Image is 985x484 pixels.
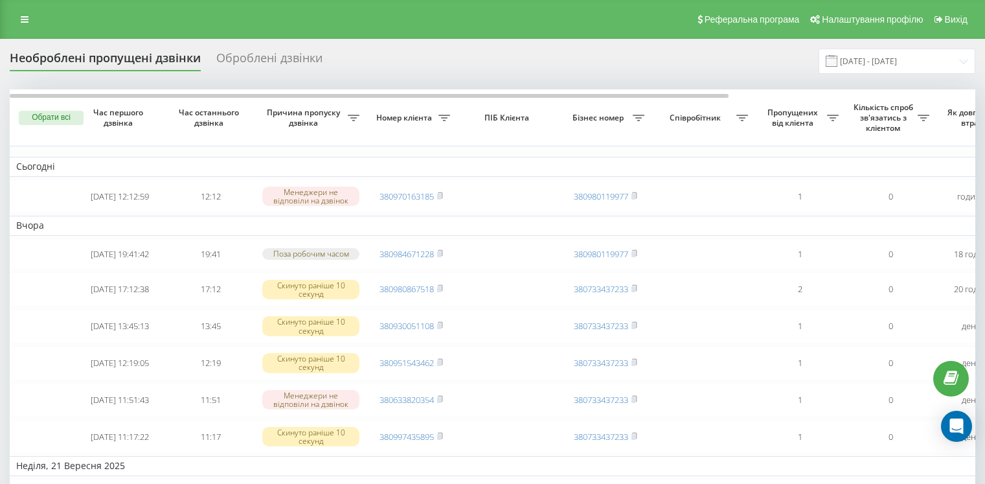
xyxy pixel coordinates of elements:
[74,420,165,454] td: [DATE] 11:17:22
[379,190,434,202] a: 380970163185
[754,346,845,380] td: 1
[941,411,972,442] div: Open Intercom Messenger
[165,179,256,214] td: 12:12
[262,427,359,446] div: Скинуто раніше 10 секунд
[262,353,359,373] div: Скинуто раніше 10 секунд
[372,113,438,123] span: Номер клієнта
[74,238,165,270] td: [DATE] 19:41:42
[74,179,165,214] td: [DATE] 12:12:59
[574,283,628,295] a: 380733437233
[379,394,434,406] a: 380633820354
[754,238,845,270] td: 1
[262,187,359,206] div: Менеджери не відповіли на дзвінок
[85,108,155,128] span: Час першого дзвінка
[852,102,918,133] span: Кількість спроб зв'язатись з клієнтом
[574,357,628,369] a: 380733437233
[165,383,256,417] td: 11:51
[845,272,936,306] td: 0
[845,238,936,270] td: 0
[379,431,434,443] a: 380997435895
[705,14,800,25] span: Реферальна програма
[379,320,434,332] a: 380930051108
[165,238,256,270] td: 19:41
[74,272,165,306] td: [DATE] 17:12:38
[845,420,936,454] td: 0
[574,394,628,406] a: 380733437233
[754,179,845,214] td: 1
[754,272,845,306] td: 2
[165,272,256,306] td: 17:12
[754,420,845,454] td: 1
[574,320,628,332] a: 380733437233
[74,383,165,417] td: [DATE] 11:51:43
[74,309,165,343] td: [DATE] 13:45:13
[761,108,827,128] span: Пропущених від клієнта
[175,108,245,128] span: Час останнього дзвінка
[74,346,165,380] td: [DATE] 12:19:05
[822,14,923,25] span: Налаштування профілю
[262,108,348,128] span: Причина пропуску дзвінка
[845,309,936,343] td: 0
[379,357,434,369] a: 380951543462
[216,51,323,71] div: Оброблені дзвінки
[10,51,201,71] div: Необроблені пропущені дзвінки
[165,346,256,380] td: 12:19
[754,309,845,343] td: 1
[262,390,359,409] div: Менеджери не відповіли на дзвінок
[574,190,628,202] a: 380980119977
[379,283,434,295] a: 380980867518
[574,431,628,443] a: 380733437233
[845,383,936,417] td: 0
[379,248,434,260] a: 380984671228
[19,111,84,125] button: Обрати всі
[262,280,359,299] div: Скинуто раніше 10 секунд
[165,420,256,454] td: 11:17
[165,309,256,343] td: 13:45
[845,346,936,380] td: 0
[845,179,936,214] td: 0
[574,248,628,260] a: 380980119977
[468,113,549,123] span: ПІБ Клієнта
[262,316,359,336] div: Скинуто раніше 10 секунд
[567,113,633,123] span: Бізнес номер
[657,113,736,123] span: Співробітник
[262,248,359,259] div: Поза робочим часом
[945,14,968,25] span: Вихід
[754,383,845,417] td: 1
